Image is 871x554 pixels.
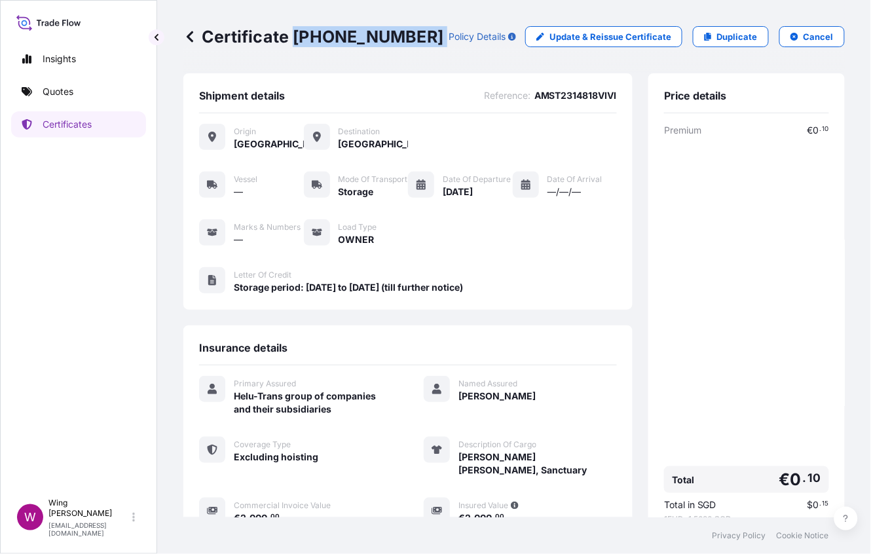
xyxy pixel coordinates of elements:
span: Origin [234,126,256,137]
span: 0 [813,126,819,135]
span: —/—/— [547,185,582,198]
span: Price details [664,89,727,102]
span: 10 [808,474,821,482]
span: 00 [495,515,504,519]
span: Commercial Invoice Value [234,500,331,511]
span: Storage period: [DATE] to [DATE] (till further notice) [234,281,463,294]
span: Destination [339,126,380,137]
span: 2 [465,513,471,523]
span: Load Type [339,222,377,232]
span: Reference : [484,89,530,102]
span: Vessel [234,174,257,185]
p: Quotes [43,85,73,98]
a: Quotes [11,79,146,105]
span: . [820,127,822,132]
a: Cookie Notice [777,530,829,541]
span: [GEOGRAPHIC_DATA] [339,138,409,151]
span: Named Assured [458,379,517,389]
span: Insured Value [458,500,508,511]
span: 1 EUR = 1.5020 SGD [664,514,829,525]
span: 2 [240,513,246,523]
span: . [492,515,494,519]
span: Excluding hoisting [234,451,318,464]
span: 0 [790,471,802,488]
span: W [24,511,36,524]
p: Certificate [PHONE_NUMBER] [183,26,443,47]
button: Cancel [779,26,845,47]
span: [DATE] [443,185,473,198]
span: Shipment details [199,89,285,102]
span: Mode of Transport [339,174,408,185]
p: [EMAIL_ADDRESS][DOMAIN_NAME] [48,521,130,537]
a: Insights [11,46,146,72]
span: Description Of Cargo [458,439,536,450]
p: Update & Reissue Certificate [549,30,671,43]
a: Update & Reissue Certificate [525,26,682,47]
span: Marks & Numbers [234,222,301,232]
span: Date of Arrival [547,174,602,185]
p: Certificates [43,118,92,131]
a: Certificates [11,111,146,138]
span: Premium [664,124,701,137]
p: Duplicate [717,30,758,43]
span: . [803,474,807,482]
span: Primary Assured [234,379,296,389]
p: Policy Details [449,30,506,43]
span: [PERSON_NAME] [458,390,536,403]
span: Coverage Type [234,439,291,450]
span: 000 [250,513,267,523]
span: , [471,513,474,523]
span: 15 [823,502,829,506]
a: Privacy Policy [713,530,766,541]
span: OWNER [339,233,375,246]
span: Date of Departure [443,174,511,185]
span: — [234,233,243,246]
span: € [458,513,465,523]
span: , [246,513,250,523]
span: Total [672,473,694,487]
span: 000 [474,513,492,523]
span: 00 [270,515,280,519]
span: € [807,126,813,135]
span: Letter of Credit [234,270,291,280]
span: Storage [339,185,374,198]
span: € [234,513,240,523]
span: [GEOGRAPHIC_DATA] [234,138,304,151]
span: 10 [823,127,829,132]
span: € [779,471,790,488]
span: $ [807,500,813,509]
span: Helu-Trans group of companies and their subsidiaries [234,390,392,416]
span: Insurance details [199,341,287,354]
p: Insights [43,52,76,65]
span: [PERSON_NAME] [PERSON_NAME], Sanctuary [458,451,617,477]
span: Total in SGD [664,498,716,511]
p: Wing [PERSON_NAME] [48,498,130,519]
span: — [234,185,243,198]
span: . [268,515,270,519]
span: AMST2314818VIVI [534,89,617,102]
span: 0 [813,500,819,509]
a: Duplicate [693,26,769,47]
p: Cancel [804,30,834,43]
span: . [820,502,822,506]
